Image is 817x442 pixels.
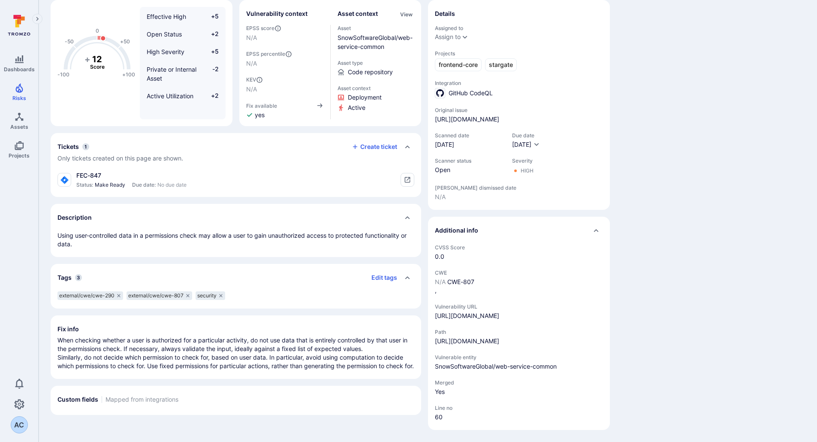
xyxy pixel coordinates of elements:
h2: Description [57,213,92,222]
a: [URL][DOMAIN_NAME] [435,337,499,345]
span: +5 [202,47,219,56]
text: -50 [65,38,74,45]
span: Risks [12,95,26,101]
span: Effective High [147,13,186,20]
span: No due date [157,182,187,188]
span: Due date: [132,182,156,188]
h2: Tags [57,273,72,282]
span: EPSS score [246,25,323,32]
p: When checking whether a user is authorized for a particular activity, do not use data that is ent... [57,336,414,370]
a: frontend-core [435,58,482,71]
span: +2 [202,91,219,100]
h2: Custom fields [57,395,98,404]
p: Using user-controlled data in a permissions check may allow a user to gain unauthorized access to... [57,231,414,248]
span: Asset [338,25,415,31]
span: High Severity [147,48,184,55]
button: Expand dropdown [461,33,468,40]
span: Line no [435,405,603,411]
span: Due date [512,132,540,139]
button: Edit tags [365,271,397,285]
span: frontend-core [439,61,478,69]
span: Vulnerability URL [435,303,603,310]
span: security [197,292,217,299]
a: SnowSoftwareGlobal/web-service-common [338,34,413,50]
span: Assets [10,124,28,130]
h2: Additional info [435,226,478,235]
span: SnowSoftwareGlobal/web-service-common [435,362,603,371]
a: CWE-807 [447,278,474,285]
button: Assign to [435,33,461,40]
div: Arnaud Clerc [11,416,28,433]
span: yes [255,111,265,119]
g: The vulnerability score is based on the parameters defined in the settings [80,54,115,70]
span: Click to view evidence [348,93,382,102]
span: Mapped from integrations [106,395,178,404]
span: Assigned to [435,25,603,31]
span: 1 [82,143,89,150]
div: High [521,167,534,174]
h2: Details [435,9,455,18]
span: Open [435,166,503,174]
section: tickets card [51,133,421,197]
section: fix info card [51,315,421,379]
text: Score [90,64,105,70]
span: Merged [435,379,603,386]
span: Yes [435,388,603,396]
section: custom fields card [51,386,421,415]
a: [URL][DOMAIN_NAME] [435,115,499,124]
span: Integration [435,80,603,86]
h2: Asset context [338,9,378,18]
span: N/A [246,33,323,42]
span: CWE [435,269,603,276]
span: N/A [246,59,323,68]
span: Only tickets created on this page are shown. [57,154,183,162]
span: Projects [9,152,30,159]
div: external/cwe/cwe-807 [127,291,192,300]
div: security [196,291,225,300]
a: [URL][DOMAIN_NAME] [435,312,499,320]
span: EPSS percentile [246,51,323,58]
div: Collapse [51,133,421,170]
tspan: + [84,54,90,64]
text: -100 [57,71,69,78]
span: Open Status [147,30,182,38]
span: +2 [202,30,219,39]
div: external/cwe/cwe-290 [57,291,123,300]
span: Code repository [348,68,393,76]
text: +100 [122,71,135,78]
span: 3 [75,274,82,281]
span: Scanned date [435,132,503,139]
span: 0.0 [435,252,603,261]
span: 60 [435,413,603,421]
span: GitHub CodeQL [449,89,493,97]
button: [DATE] [512,140,540,149]
span: external/cwe/cwe-807 [128,292,184,299]
span: KEV [246,76,323,83]
span: external/cwe/cwe-290 [59,292,115,299]
div: Collapse description [51,204,421,231]
h2: Fix info [57,325,79,333]
span: Make Ready [95,182,125,188]
span: N/A [435,193,603,201]
button: Create ticket [352,143,397,151]
span: Path [435,329,603,335]
section: additional info card [428,217,610,430]
i: Expand navigation menu [34,15,40,23]
text: +50 [120,38,130,45]
span: +5 [202,12,219,21]
span: Asset type [338,60,415,66]
h2: Tickets [57,142,79,151]
span: Projects [435,50,603,57]
button: Expand navigation menu [32,14,42,24]
span: Fix available [246,103,277,109]
button: AC [11,416,28,433]
span: [DATE] [512,141,531,148]
button: View [398,11,414,18]
span: stargate [489,61,513,69]
span: Private or Internal Asset [147,66,196,82]
div: Collapse tags [51,264,421,291]
span: Asset context [338,85,415,91]
span: [PERSON_NAME] dismissed date [435,185,603,191]
span: Scanner status [435,157,503,164]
